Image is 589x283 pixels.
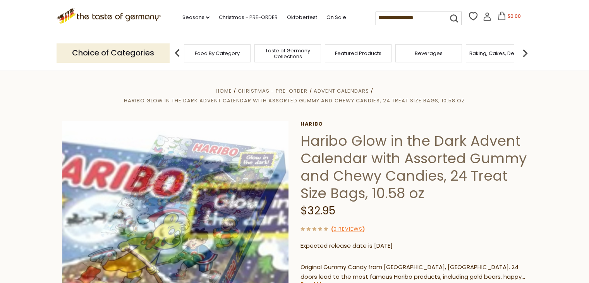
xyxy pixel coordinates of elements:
[508,13,521,19] span: $0.00
[216,87,232,95] a: Home
[469,50,529,56] a: Baking, Cakes, Desserts
[287,13,317,22] a: Oktoberfest
[333,225,362,233] a: 0 Reviews
[219,13,278,22] a: Christmas - PRE-ORDER
[517,45,533,61] img: next arrow
[195,50,240,56] a: Food By Category
[335,50,381,56] a: Featured Products
[301,262,527,282] p: Original Gummy Candy from [GEOGRAPHIC_DATA], [GEOGRAPHIC_DATA]. 24 doors lead to the most famous ...
[301,121,527,127] a: Haribo
[257,48,319,59] a: Taste of Germany Collections
[301,241,527,251] p: Expected release date is [DATE]
[314,87,369,95] a: Advent Calendars
[170,45,185,61] img: previous arrow
[331,225,365,233] span: ( )
[182,13,209,22] a: Seasons
[57,43,170,62] p: Choice of Categories
[301,203,335,218] span: $32.95
[238,87,307,95] a: Christmas - PRE-ORDER
[493,12,526,23] button: $0.00
[326,13,346,22] a: On Sale
[124,97,465,104] a: Haribo Glow in the Dark Advent Calendar with Assorted Gummy and Chewy Candies, 24 Treat Size Bags...
[301,132,527,202] h1: Haribo Glow in the Dark Advent Calendar with Assorted Gummy and Chewy Candies, 24 Treat Size Bags...
[415,50,443,56] a: Beverages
